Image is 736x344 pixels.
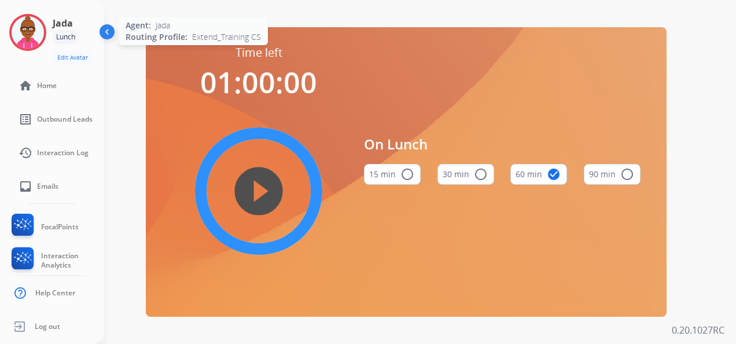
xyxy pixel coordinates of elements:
[53,16,73,30] h3: Jada
[19,180,32,193] mat-icon: inbox
[37,148,89,158] span: Interaction Log
[53,51,93,64] button: Edit Avatar
[364,164,421,185] button: 15 min
[156,20,170,31] span: Jada
[41,222,79,232] span: FocalPoints
[620,167,634,181] mat-icon: radio_button_unchecked
[35,322,60,331] span: Log out
[41,251,104,270] span: Interaction Analytics
[126,20,151,31] span: Agent:
[584,164,641,185] button: 90 min
[53,30,79,44] div: Lunch
[437,164,494,185] button: 30 min
[19,112,32,126] mat-icon: list_alt
[547,167,561,181] mat-icon: check_circle
[126,31,187,43] span: Routing Profile:
[672,323,724,337] p: 0.20.1027RC
[37,115,93,124] span: Outbound Leads
[200,63,317,102] span: 01:00:00
[192,31,261,43] span: Extend_Training CS
[400,167,414,181] mat-icon: radio_button_unchecked
[474,167,488,181] mat-icon: radio_button_unchecked
[252,184,266,198] mat-icon: play_circle_filled
[364,134,641,155] span: On Lunch
[35,288,75,298] span: Help Center
[37,81,57,90] span: Home
[19,79,32,93] mat-icon: home
[9,247,104,274] a: Interaction Analytics
[37,182,58,191] span: Emails
[12,16,44,49] img: avatar
[510,164,567,185] button: 60 min
[235,45,282,61] span: Time left
[9,214,79,240] a: FocalPoints
[19,146,32,160] mat-icon: history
